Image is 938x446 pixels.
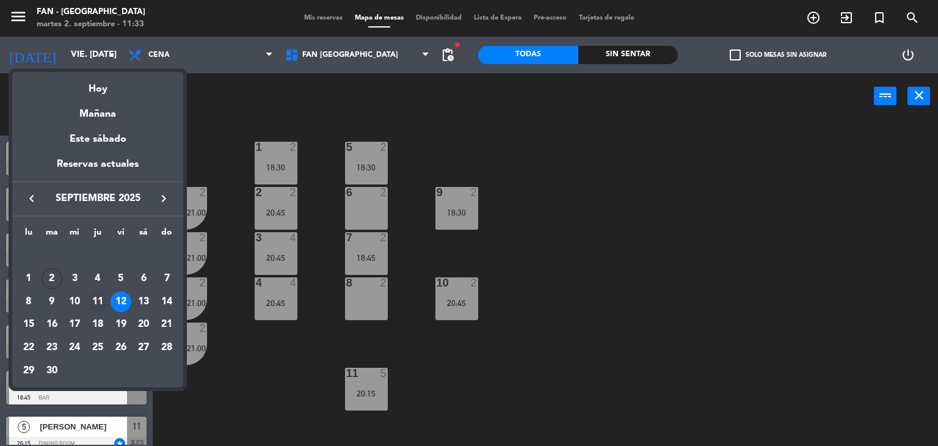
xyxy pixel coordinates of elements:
td: 6 de septiembre de 2025 [133,267,156,290]
i: keyboard_arrow_left [24,191,39,206]
div: 15 [18,314,39,335]
div: 24 [64,337,85,358]
div: Este sábado [12,122,183,156]
td: 9 de septiembre de 2025 [40,290,64,313]
div: 12 [111,291,131,312]
div: Mañana [12,97,183,122]
td: 28 de septiembre de 2025 [155,336,178,359]
div: 20 [133,314,154,335]
div: 17 [64,314,85,335]
td: 5 de septiembre de 2025 [109,267,133,290]
div: 4 [87,268,108,289]
div: 28 [156,337,177,358]
i: keyboard_arrow_right [156,191,171,206]
div: 27 [133,337,154,358]
div: 9 [42,291,62,312]
td: 25 de septiembre de 2025 [86,336,109,359]
td: 16 de septiembre de 2025 [40,313,64,336]
button: keyboard_arrow_left [21,191,43,207]
div: 1 [18,268,39,289]
div: 22 [18,337,39,358]
td: 21 de septiembre de 2025 [155,313,178,336]
span: septiembre 2025 [43,191,153,207]
td: 23 de septiembre de 2025 [40,336,64,359]
div: 14 [156,291,177,312]
div: 29 [18,360,39,381]
div: Reservas actuales [12,156,183,181]
td: 3 de septiembre de 2025 [63,267,86,290]
div: 7 [156,268,177,289]
th: miércoles [63,225,86,244]
td: 8 de septiembre de 2025 [17,290,40,313]
div: 16 [42,314,62,335]
div: 19 [111,314,131,335]
td: 1 de septiembre de 2025 [17,267,40,290]
th: jueves [86,225,109,244]
div: 3 [64,268,85,289]
div: 25 [87,337,108,358]
td: 26 de septiembre de 2025 [109,336,133,359]
td: 22 de septiembre de 2025 [17,336,40,359]
td: 4 de septiembre de 2025 [86,267,109,290]
div: 10 [64,291,85,312]
td: 24 de septiembre de 2025 [63,336,86,359]
div: Hoy [12,72,183,97]
td: 11 de septiembre de 2025 [86,290,109,313]
div: 11 [87,291,108,312]
div: 13 [133,291,154,312]
div: 8 [18,291,39,312]
th: martes [40,225,64,244]
td: 12 de septiembre de 2025 [109,290,133,313]
td: 10 de septiembre de 2025 [63,290,86,313]
td: 29 de septiembre de 2025 [17,359,40,382]
td: 18 de septiembre de 2025 [86,313,109,336]
td: 19 de septiembre de 2025 [109,313,133,336]
td: 15 de septiembre de 2025 [17,313,40,336]
div: 18 [87,314,108,335]
div: 26 [111,337,131,358]
td: 7 de septiembre de 2025 [155,267,178,290]
div: 30 [42,360,62,381]
td: 27 de septiembre de 2025 [133,336,156,359]
td: 13 de septiembre de 2025 [133,290,156,313]
th: sábado [133,225,156,244]
td: 30 de septiembre de 2025 [40,359,64,382]
div: 5 [111,268,131,289]
div: 6 [133,268,154,289]
td: 20 de septiembre de 2025 [133,313,156,336]
td: 2 de septiembre de 2025 [40,267,64,290]
th: viernes [109,225,133,244]
div: 21 [156,314,177,335]
th: domingo [155,225,178,244]
td: SEP. [17,244,178,267]
div: 2 [42,268,62,289]
td: 14 de septiembre de 2025 [155,290,178,313]
th: lunes [17,225,40,244]
button: keyboard_arrow_right [153,191,175,207]
td: 17 de septiembre de 2025 [63,313,86,336]
div: 23 [42,337,62,358]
